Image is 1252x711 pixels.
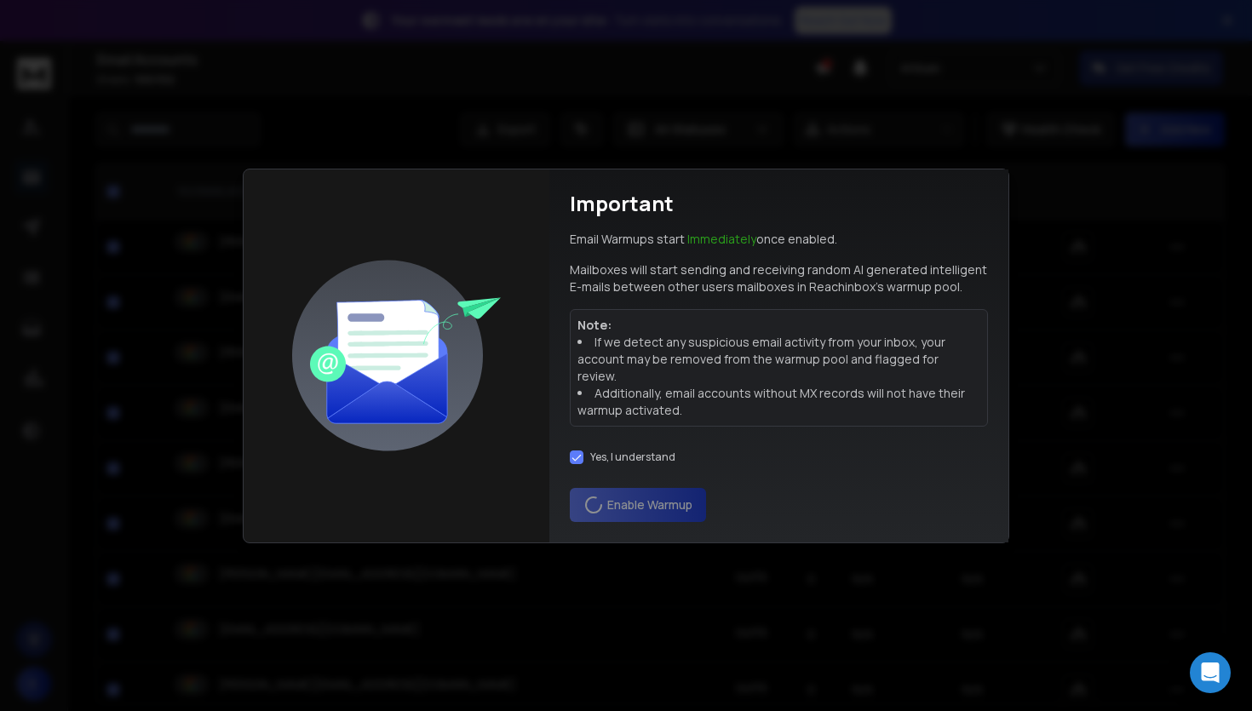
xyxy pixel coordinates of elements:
[570,190,674,217] h1: Important
[570,261,988,295] p: Mailboxes will start sending and receiving random AI generated intelligent E-mails between other ...
[577,334,980,385] li: If we detect any suspicious email activity from your inbox, your account may be removed from the ...
[1190,652,1231,693] div: Open Intercom Messenger
[577,385,980,419] li: Additionally, email accounts without MX records will not have their warmup activated.
[687,231,756,247] span: Immediately
[590,450,675,464] label: Yes, I understand
[570,231,837,248] p: Email Warmups start once enabled.
[577,317,980,334] p: Note:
